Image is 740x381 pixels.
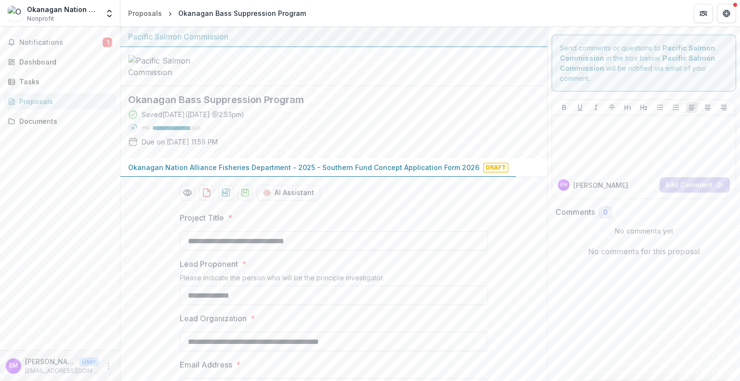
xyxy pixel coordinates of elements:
p: Due on [DATE] 11:59 PM [142,137,218,147]
div: Elinor McGrath [9,363,18,369]
p: [PERSON_NAME] [25,356,75,367]
p: [EMAIL_ADDRESS][DOMAIN_NAME] [25,367,99,375]
button: Open entity switcher [103,4,116,23]
p: No comments yet [555,226,732,236]
div: Tasks [19,77,108,87]
button: download-proposal [218,185,234,200]
a: Proposals [124,6,166,20]
p: Lead Organization [180,313,247,324]
button: download-proposal [199,185,214,200]
button: download-proposal [238,185,253,200]
button: Notifications1 [4,35,116,50]
span: Notifications [19,39,103,47]
div: Send comments or questions to in the box below. will be notified via email of your comment. [552,35,736,92]
button: Bold [558,102,570,113]
div: Dashboard [19,57,108,67]
button: Align Left [686,102,698,113]
p: Okanagan Nation Alliance Fisheries Department - 2025 - Southern Fund Concept Application Form 2026 [128,162,479,172]
h2: Comments [555,208,595,217]
span: Draft [483,163,508,172]
div: Pacific Salmon Commission [128,31,540,42]
a: Dashboard [4,54,116,70]
img: Okanagan Nation Alliance Fisheries Department [8,6,23,21]
p: No comments for this proposal [588,246,700,257]
button: Get Help [717,4,736,23]
button: Italicize [590,102,602,113]
div: Saved [DATE] ( [DATE] @ 2:53pm ) [142,109,244,119]
a: Proposals [4,93,116,109]
button: Partners [694,4,713,23]
p: Project Title [180,212,224,223]
div: Okanagan Bass Suppression Program [178,8,306,18]
span: Nonprofit [27,14,54,23]
p: Email Address [180,359,232,370]
div: Documents [19,116,108,126]
div: Please indicate the person who will be the principle investigator. [180,274,488,286]
p: User [79,357,99,366]
button: Align Center [702,102,714,113]
div: Proposals [19,96,108,106]
img: Pacific Salmon Commission [128,55,225,78]
button: Underline [574,102,586,113]
button: Ordered List [670,102,682,113]
div: Okanagan Nation Alliance Fisheries Department [27,4,99,14]
button: Heading 2 [638,102,649,113]
p: [PERSON_NAME] [573,180,628,190]
div: Proposals [128,8,162,18]
p: Lead Proponent [180,258,238,270]
button: More [103,360,114,372]
button: Preview ed748491-d221-4486-8fb1-dc0437d93a6b-0.pdf [180,185,195,200]
button: Heading 1 [622,102,634,113]
h2: Okanagan Bass Suppression Program [128,94,524,105]
a: Documents [4,113,116,129]
a: Tasks [4,74,116,90]
button: AI Assistant [257,185,320,200]
button: Bullet List [654,102,666,113]
nav: breadcrumb [124,6,310,20]
div: Elinor McGrath [560,183,568,187]
p: 77 % [142,125,149,131]
span: 1 [103,38,112,47]
button: Add Comment [660,177,730,193]
span: 0 [603,209,608,217]
button: Align Right [718,102,729,113]
button: Strike [606,102,618,113]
